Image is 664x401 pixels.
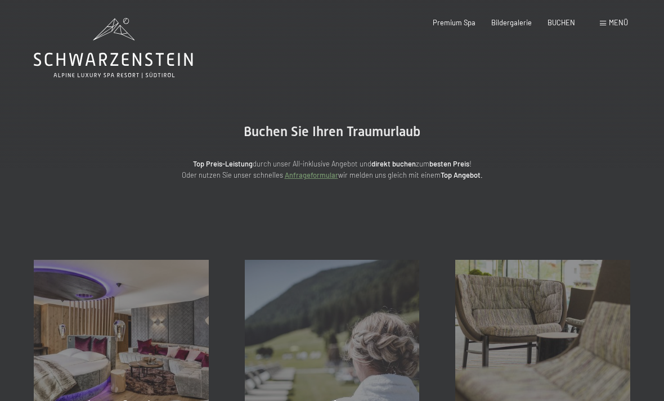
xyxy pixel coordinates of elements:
strong: besten Preis [429,159,469,168]
a: Anfrageformular [285,170,338,179]
a: Premium Spa [433,18,475,27]
span: Buchen Sie Ihren Traumurlaub [244,124,420,139]
strong: Top Angebot. [441,170,483,179]
a: BUCHEN [548,18,575,27]
span: Menü [609,18,628,27]
strong: Top Preis-Leistung [193,159,253,168]
strong: direkt buchen [371,159,416,168]
p: durch unser All-inklusive Angebot und zum ! Oder nutzen Sie unser schnelles wir melden uns gleich... [107,158,557,181]
a: Bildergalerie [491,18,532,27]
